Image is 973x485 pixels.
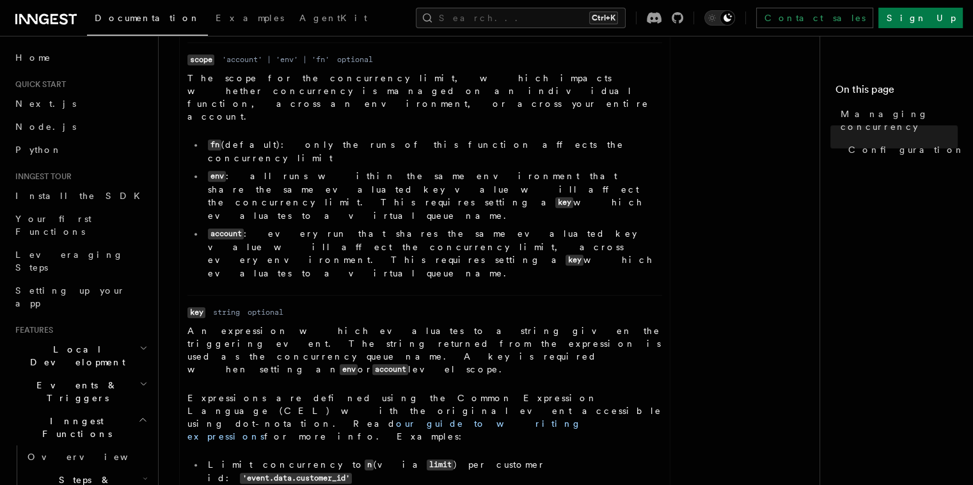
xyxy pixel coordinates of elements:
[555,197,573,208] code: key
[15,145,62,155] span: Python
[15,51,51,64] span: Home
[208,228,244,239] code: account
[372,364,408,375] code: account
[10,184,150,207] a: Install the SDK
[427,459,454,470] code: limit
[337,54,373,65] dd: optional
[187,54,214,65] code: scope
[835,102,958,138] a: Managing concurrency
[240,473,352,484] code: 'event.data.customer_id'
[10,279,150,315] a: Setting up your app
[216,13,284,23] span: Examples
[589,12,618,24] kbd: Ctrl+K
[95,13,200,23] span: Documentation
[704,10,735,26] button: Toggle dark mode
[87,4,208,36] a: Documentation
[208,171,226,182] code: env
[204,227,662,280] li: : every run that shares the same evaluated key value will affect the concurrency limit, across ev...
[10,46,150,69] a: Home
[10,79,66,90] span: Quick start
[10,379,139,404] span: Events & Triggers
[10,138,150,161] a: Python
[15,285,125,308] span: Setting up your app
[15,214,91,237] span: Your first Functions
[566,255,583,266] code: key
[10,171,72,182] span: Inngest tour
[15,250,123,273] span: Leveraging Steps
[15,122,76,132] span: Node.js
[208,139,221,150] code: fn
[10,343,139,369] span: Local Development
[292,4,375,35] a: AgentKit
[416,8,626,28] button: Search...Ctrl+K
[213,307,240,317] dd: string
[22,445,150,468] a: Overview
[835,82,958,102] h4: On this page
[15,191,148,201] span: Install the SDK
[10,409,150,445] button: Inngest Functions
[10,338,150,374] button: Local Development
[28,452,159,462] span: Overview
[15,99,76,109] span: Next.js
[848,143,965,156] span: Configuration
[187,307,205,318] code: key
[365,459,374,470] code: n
[187,418,581,441] a: our guide to writing expressions
[204,458,662,485] li: Limit concurrency to (via ) per customer id:
[204,170,662,222] li: : all runs within the same environment that share the same evaluated key value will affect the co...
[187,392,662,443] p: Expressions are defined using the Common Expression Language (CEL) with the original event access...
[878,8,963,28] a: Sign Up
[187,72,662,123] p: The scope for the concurrency limit, which impacts whether concurrency is managed on an individua...
[340,364,358,375] code: env
[248,307,283,317] dd: optional
[10,115,150,138] a: Node.js
[187,324,662,376] p: An expression which evaluates to a string given the triggering event. The string returned from th...
[204,138,662,164] li: (default): only the runs of this function affects the concurrency limit
[222,54,329,65] dd: 'account' | 'env' | 'fn'
[10,325,53,335] span: Features
[299,13,367,23] span: AgentKit
[756,8,873,28] a: Contact sales
[843,138,958,161] a: Configuration
[10,415,138,440] span: Inngest Functions
[10,207,150,243] a: Your first Functions
[841,107,958,133] span: Managing concurrency
[10,243,150,279] a: Leveraging Steps
[208,4,292,35] a: Examples
[10,374,150,409] button: Events & Triggers
[10,92,150,115] a: Next.js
